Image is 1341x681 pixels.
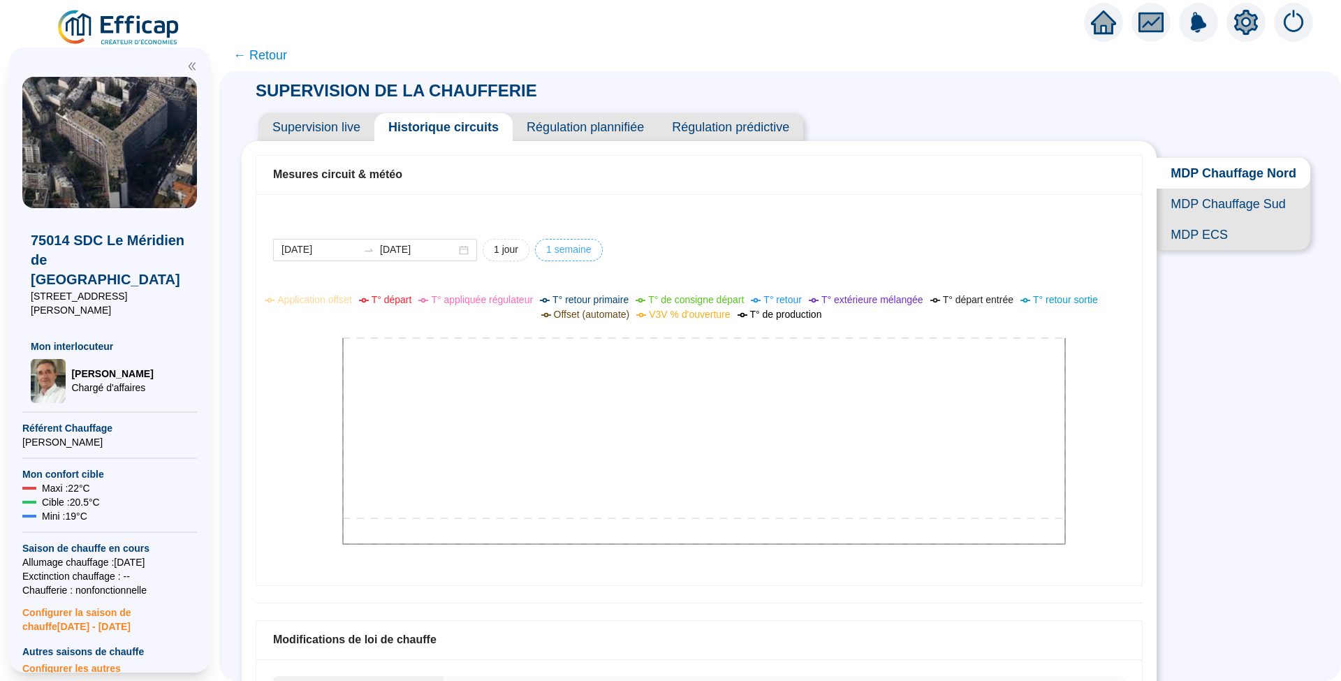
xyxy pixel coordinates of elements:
div: Modifications de loi de chauffe [273,631,1125,648]
button: 1 jour [483,239,529,261]
span: MDP Chauffage Sud [1157,189,1310,219]
div: Mesures circuit & météo [273,166,1125,183]
img: alerts [1179,3,1218,42]
span: T° de production [750,309,822,320]
span: setting [1233,10,1259,35]
span: Maxi : 22 °C [42,481,90,495]
span: Exctinction chauffage : -- [22,569,197,583]
span: T° retour [763,294,802,305]
span: Chaufferie : non fonctionnelle [22,583,197,597]
span: 1 jour [494,242,518,257]
input: Date de fin [380,242,456,257]
span: home [1091,10,1116,35]
span: ← Retour [233,45,287,65]
span: Supervision live [258,113,374,141]
span: Référent Chauffage [22,421,197,435]
span: Chargé d'affaires [71,381,153,395]
span: V3V % d'ouverture [649,309,730,320]
span: 75014 SDC Le Méridien de [GEOGRAPHIC_DATA] [31,230,189,289]
img: efficap energie logo [56,8,182,47]
span: to [363,244,374,256]
span: double-left [187,61,197,71]
span: Allumage chauffage : [DATE] [22,555,197,569]
span: fund [1138,10,1164,35]
img: Chargé d'affaires [31,359,66,404]
span: [PERSON_NAME] [22,435,197,449]
span: MDP ECS [1157,219,1310,250]
span: Historique circuits [374,113,513,141]
span: MDP Chauffage Nord [1157,158,1310,189]
span: Configurer la saison de chauffe [DATE] - [DATE] [22,597,197,634]
span: Mon interlocuteur [31,339,189,353]
span: Régulation plannifiée [513,113,658,141]
span: T° appliquée régulateur [431,294,533,305]
span: T° départ [372,294,412,305]
input: Date de début [281,242,358,257]
span: [STREET_ADDRESS][PERSON_NAME] [31,289,189,317]
img: alerts [1274,3,1313,42]
span: swap-right [363,244,374,256]
span: [PERSON_NAME] [71,367,153,381]
button: 1 semaine [535,239,603,261]
span: Offset (automate) [554,309,630,320]
span: Application offset [277,294,351,305]
span: Mon confort cible [22,467,197,481]
span: SUPERVISION DE LA CHAUFFERIE [242,81,551,100]
span: Régulation prédictive [658,113,803,141]
span: Cible : 20.5 °C [42,495,100,509]
span: T° retour primaire [552,294,629,305]
span: T° retour sortie [1033,294,1098,305]
span: T° extérieure mélangée [821,294,923,305]
span: T° départ entrée [943,294,1013,305]
span: 1 semaine [546,242,592,257]
span: T° de consigne départ [648,294,744,305]
span: Autres saisons de chauffe [22,645,197,659]
span: Saison de chauffe en cours [22,541,197,555]
span: Mini : 19 °C [42,509,87,523]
